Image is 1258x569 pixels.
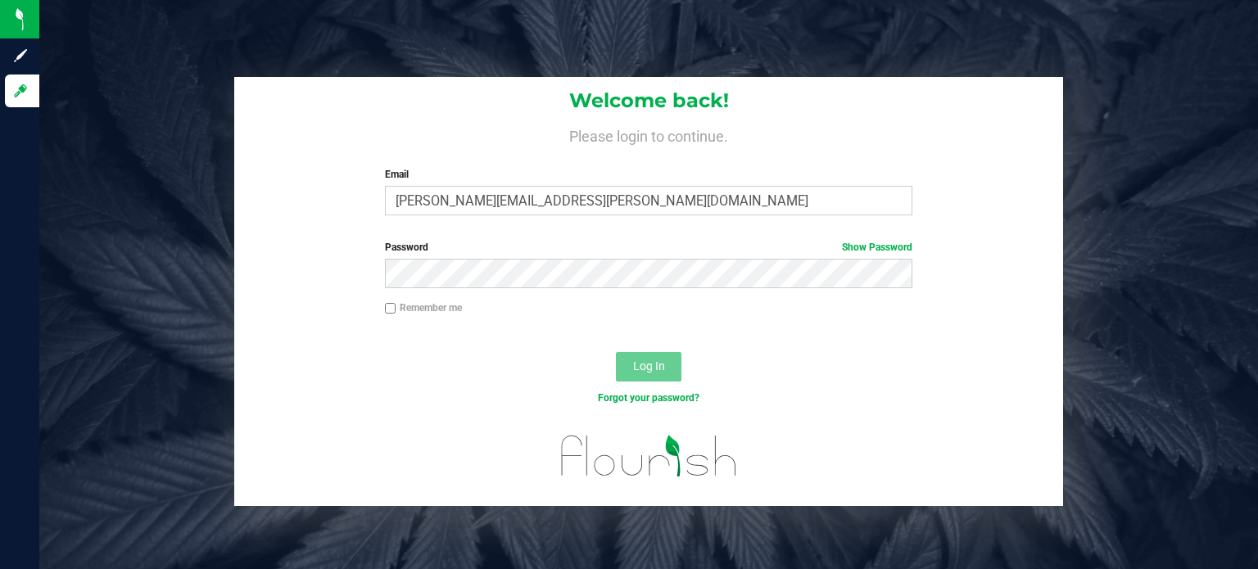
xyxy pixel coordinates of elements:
inline-svg: Sign up [12,47,29,64]
h1: Welcome back! [234,90,1063,111]
label: Remember me [385,300,462,315]
inline-svg: Log in [12,83,29,99]
a: Show Password [842,242,912,253]
a: Forgot your password? [598,392,699,404]
button: Log In [616,352,681,382]
h4: Please login to continue. [234,124,1063,144]
span: Log In [633,359,665,373]
input: Remember me [385,303,396,314]
img: flourish_logo.svg [545,422,753,489]
label: Email [385,167,913,182]
span: Password [385,242,428,253]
